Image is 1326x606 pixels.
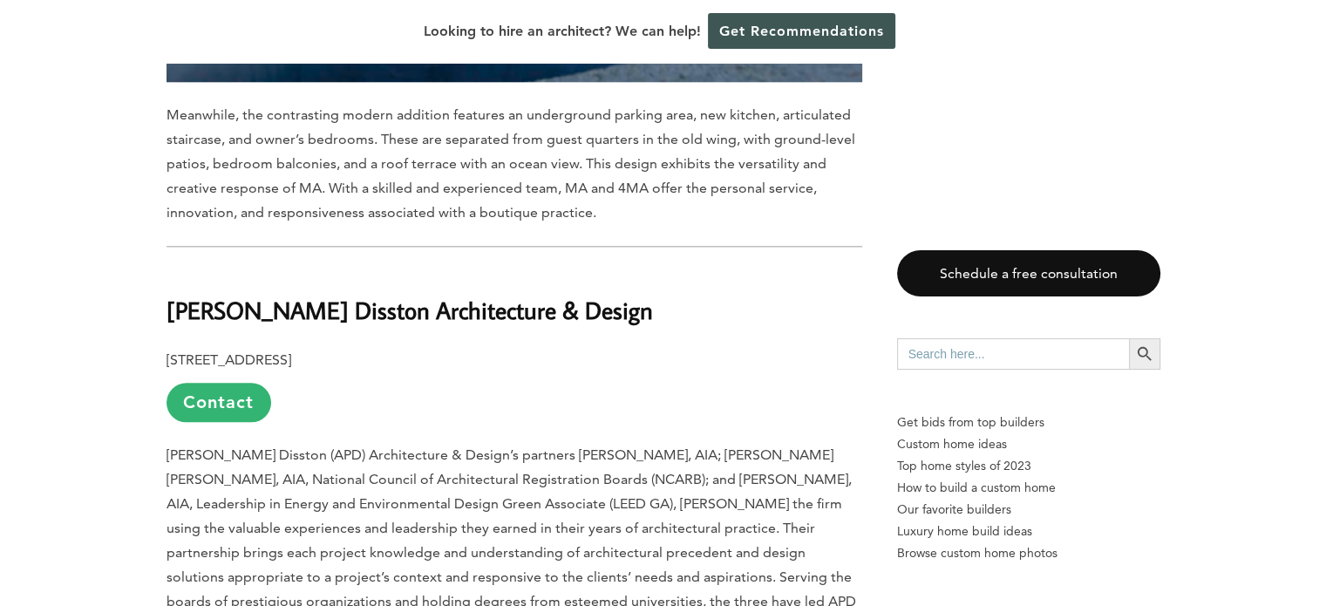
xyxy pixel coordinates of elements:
[167,383,271,422] a: Contact
[1239,519,1305,585] iframe: Drift Widget Chat Controller
[167,351,291,368] b: [STREET_ADDRESS]
[708,13,895,49] a: Get Recommendations
[1135,344,1154,364] svg: Search
[897,412,1160,433] p: Get bids from top builders
[897,338,1129,370] input: Search here...
[167,295,653,325] b: [PERSON_NAME] Disston Architecture & Design
[897,250,1160,296] a: Schedule a free consultation
[897,477,1160,499] a: How to build a custom home
[897,521,1160,542] a: Luxury home build ideas
[897,542,1160,564] a: Browse custom home photos
[897,433,1160,455] a: Custom home ideas
[897,499,1160,521] a: Our favorite builders
[167,106,855,221] span: Meanwhile, the contrasting modern addition features an underground parking area, new kitchen, art...
[897,455,1160,477] a: Top home styles of 2023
